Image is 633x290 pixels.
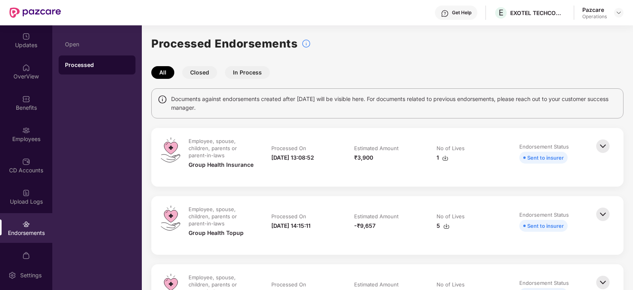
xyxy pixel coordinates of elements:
div: Estimated Amount [354,145,398,152]
div: EXOTEL TECHCOM PRIVATE LIMITED [510,9,566,17]
img: svg+xml;base64,PHN2ZyBpZD0iVXBkYXRlZCIgeG1sbnM9Imh0dHA6Ly93d3cudzMub3JnLzIwMDAvc3ZnIiB3aWR0aD0iMj... [22,32,30,40]
button: Closed [182,66,217,79]
div: Sent to insurer [527,221,564,230]
div: Group Health Topup [189,229,244,237]
div: [DATE] 14:15:11 [271,221,311,230]
img: svg+xml;base64,PHN2ZyBpZD0iRHJvcGRvd24tMzJ4MzIiIHhtbG5zPSJodHRwOi8vd3d3LnczLm9yZy8yMDAwL3N2ZyIgd2... [616,10,622,16]
h1: Processed Endorsements [151,35,297,52]
div: No of Lives [437,213,465,220]
span: Documents against endorsements created after [DATE] will be visible here. For documents related t... [171,95,617,112]
div: [DATE] 13:08:52 [271,153,314,162]
div: No of Lives [437,145,465,152]
img: svg+xml;base64,PHN2ZyBpZD0iRW1wbG95ZWVzIiB4bWxucz0iaHR0cDovL3d3dy53My5vcmcvMjAwMC9zdmciIHdpZHRoPS... [22,126,30,134]
img: svg+xml;base64,PHN2ZyB4bWxucz0iaHR0cDovL3d3dy53My5vcmcvMjAwMC9zdmciIHdpZHRoPSI0OS4zMiIgaGVpZ2h0PS... [161,206,180,231]
div: Settings [18,271,44,279]
div: 1 [437,153,448,162]
div: 5 [437,221,450,230]
div: Estimated Amount [354,213,398,220]
div: Pazcare [582,6,607,13]
img: svg+xml;base64,PHN2ZyB4bWxucz0iaHR0cDovL3d3dy53My5vcmcvMjAwMC9zdmciIHdpZHRoPSI0OS4zMiIgaGVpZ2h0PS... [161,137,180,162]
div: Estimated Amount [354,281,398,288]
div: Sent to insurer [527,153,564,162]
img: svg+xml;base64,PHN2ZyBpZD0iSGVscC0zMngzMiIgeG1sbnM9Imh0dHA6Ly93d3cudzMub3JnLzIwMDAvc3ZnIiB3aWR0aD... [441,10,449,17]
img: svg+xml;base64,PHN2ZyBpZD0iQmVuZWZpdHMiIHhtbG5zPSJodHRwOi8vd3d3LnczLm9yZy8yMDAwL3N2ZyIgd2lkdGg9Ij... [22,95,30,103]
div: Employee, spouse, children, parents or parent-in-laws [189,206,254,227]
img: svg+xml;base64,PHN2ZyBpZD0iRG93bmxvYWQtMzJ4MzIiIHhtbG5zPSJodHRwOi8vd3d3LnczLm9yZy8yMDAwL3N2ZyIgd2... [443,223,450,229]
div: Processed On [271,281,306,288]
div: Endorsement Status [519,211,569,218]
div: Endorsement Status [519,279,569,286]
button: In Process [225,66,270,79]
img: svg+xml;base64,PHN2ZyBpZD0iRW5kb3JzZW1lbnRzIiB4bWxucz0iaHR0cDovL3d3dy53My5vcmcvMjAwMC9zdmciIHdpZH... [22,220,30,228]
div: ₹3,900 [354,153,373,162]
div: Processed On [271,145,306,152]
img: svg+xml;base64,PHN2ZyBpZD0iSW5mbyIgeG1sbnM9Imh0dHA6Ly93d3cudzMub3JnLzIwMDAvc3ZnIiB3aWR0aD0iMTQiIG... [158,95,167,104]
img: svg+xml;base64,PHN2ZyBpZD0iSW5mb18tXzMyeDMyIiBkYXRhLW5hbWU9IkluZm8gLSAzMngzMiIgeG1sbnM9Imh0dHA6Ly... [301,39,311,48]
div: Employee, spouse, children, parents or parent-in-laws [189,137,254,159]
div: Operations [582,13,607,20]
div: Processed [65,61,129,69]
div: Group Health Insurance [189,160,254,169]
img: svg+xml;base64,PHN2ZyBpZD0iQmFjay0zMngzMiIgeG1sbnM9Imh0dHA6Ly93d3cudzMub3JnLzIwMDAvc3ZnIiB3aWR0aD... [594,137,612,155]
button: All [151,66,174,79]
div: Processed On [271,213,306,220]
div: -₹9,657 [354,221,376,230]
img: svg+xml;base64,PHN2ZyBpZD0iTXlfT3JkZXJzIiBkYXRhLW5hbWU9Ik15IE9yZGVycyIgeG1sbnM9Imh0dHA6Ly93d3cudz... [22,252,30,259]
div: Open [65,41,129,48]
span: E [499,8,503,17]
img: svg+xml;base64,PHN2ZyBpZD0iQ0RfQWNjb3VudHMiIGRhdGEtbmFtZT0iQ0QgQWNjb3VudHMiIHhtbG5zPSJodHRwOi8vd3... [22,158,30,166]
img: svg+xml;base64,PHN2ZyBpZD0iQmFjay0zMngzMiIgeG1sbnM9Imh0dHA6Ly93d3cudzMub3JnLzIwMDAvc3ZnIiB3aWR0aD... [594,206,612,223]
img: svg+xml;base64,PHN2ZyBpZD0iSG9tZSIgeG1sbnM9Imh0dHA6Ly93d3cudzMub3JnLzIwMDAvc3ZnIiB3aWR0aD0iMjAiIG... [22,64,30,72]
img: svg+xml;base64,PHN2ZyBpZD0iVXBsb2FkX0xvZ3MiIGRhdGEtbmFtZT0iVXBsb2FkIExvZ3MiIHhtbG5zPSJodHRwOi8vd3... [22,189,30,197]
img: New Pazcare Logo [10,8,61,18]
div: No of Lives [437,281,465,288]
div: Get Help [452,10,471,16]
div: Endorsement Status [519,143,569,150]
img: svg+xml;base64,PHN2ZyBpZD0iRG93bmxvYWQtMzJ4MzIiIHhtbG5zPSJodHRwOi8vd3d3LnczLm9yZy8yMDAwL3N2ZyIgd2... [442,155,448,161]
img: svg+xml;base64,PHN2ZyBpZD0iU2V0dGluZy0yMHgyMCIgeG1sbnM9Imh0dHA6Ly93d3cudzMub3JnLzIwMDAvc3ZnIiB3aW... [8,271,16,279]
